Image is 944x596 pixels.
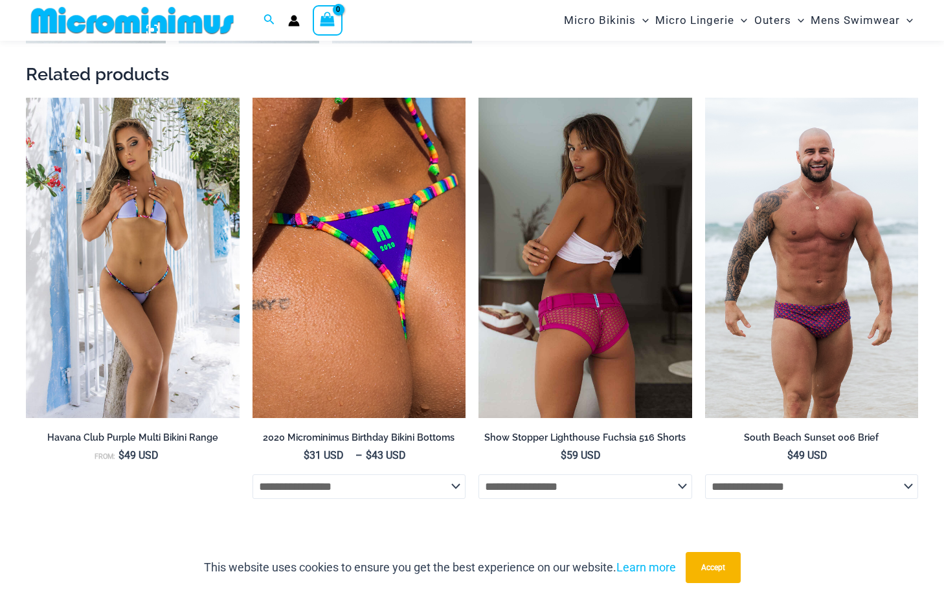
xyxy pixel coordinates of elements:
span: Micro Bikinis [564,4,636,37]
a: 2020 Microminimus Birthday Bikini Bottoms [253,432,466,448]
a: Havana Club Purple Multi 312 Top 451 Bottom 03Havana Club Purple Multi 312 Top 451 Bottom 01Havan... [26,98,240,417]
a: Search icon link [264,12,275,28]
h2: Show Stopper Lighthouse Fuchsia 516 Shorts [478,432,692,444]
a: Learn more [616,560,676,574]
img: Lighthouse Fuchsia 516 Shorts 05 [478,98,692,417]
span: $ [118,449,124,461]
a: Show Stopper Lighthouse Fuchsia 516 Shorts [478,432,692,448]
a: Account icon link [288,15,300,27]
span: $ [304,449,309,461]
span: $ [787,449,793,461]
span: Menu Toggle [900,4,913,37]
a: OutersMenu ToggleMenu Toggle [751,4,807,37]
a: Havana Club Purple Multi Bikini Range [26,432,240,448]
h2: South Beach Sunset 006 Brief [705,432,919,444]
a: Micro LingerieMenu ToggleMenu Toggle [652,4,750,37]
h2: 2020 Microminimus Birthday Bikini Bottoms [253,432,466,444]
span: Menu Toggle [636,4,649,37]
span: – [253,448,466,463]
nav: Site Navigation [559,2,918,39]
h2: Havana Club Purple Multi Bikini Range [26,432,240,444]
a: View Shopping Cart, empty [313,5,343,35]
span: $ [561,449,567,461]
span: Outers [754,4,791,37]
bdi: 43 USD [366,449,406,461]
span: From: [95,452,115,461]
span: $ [366,449,372,461]
span: Micro Lingerie [655,4,734,37]
button: Accept [686,552,741,583]
bdi: 59 USD [561,449,601,461]
img: South Beach Sunset 006 Brief 07 [705,98,919,417]
img: Havana Club Purple Multi 312 Top 451 Bottom 03 [26,98,240,417]
bdi: 31 USD [304,449,344,461]
a: Lighthouse Fuchsia 516 Shorts 04Lighthouse Fuchsia 516 Shorts 05Lighthouse Fuchsia 516 Shorts 05 [478,98,692,417]
bdi: 49 USD [787,449,827,461]
span: Menu Toggle [734,4,747,37]
a: South Beach Sunset 006 Brief [705,432,919,448]
a: Micro BikinisMenu ToggleMenu Toggle [561,4,652,37]
span: Mens Swimwear [811,4,900,37]
p: This website uses cookies to ensure you get the best experience on our website. [204,558,676,577]
h2: Related products [26,63,918,85]
img: 2020 Microminimus Birthday Bikini Bottoms [253,98,466,417]
a: Mens SwimwearMenu ToggleMenu Toggle [807,4,916,37]
img: MM SHOP LOGO FLAT [26,6,239,35]
span: Menu Toggle [791,4,804,37]
bdi: 49 USD [118,449,159,461]
a: South Beach Sunset 006 Brief 07South Beach Sunset 006 Brief 03South Beach Sunset 006 Brief 03 [705,98,919,417]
